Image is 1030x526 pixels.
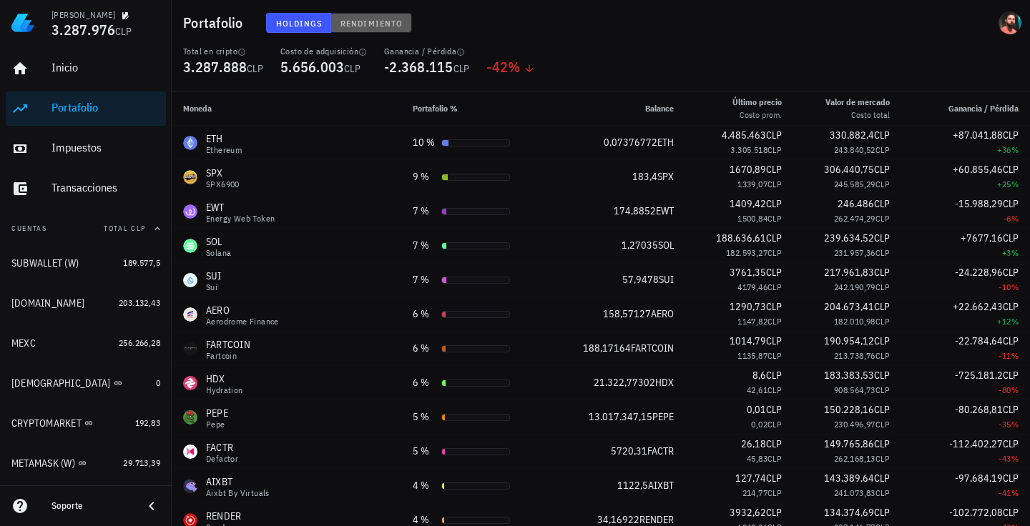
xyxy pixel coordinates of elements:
[1003,129,1019,142] span: CLP
[834,419,875,430] span: 230.496,97
[206,317,279,326] div: Aerodrome Finance
[961,232,1003,244] span: +7677,16
[206,303,279,317] div: AERO
[766,197,782,210] span: CLP
[955,472,1003,485] span: -97.684,19
[726,247,767,258] span: 182.593,27
[119,337,160,348] span: 256.266,28
[1003,403,1019,416] span: CLP
[659,273,674,286] span: SUI
[1011,384,1019,395] span: %
[747,384,767,395] span: 42,61
[413,103,458,114] span: Portafolio %
[1011,419,1019,430] span: %
[1003,300,1019,313] span: CLP
[206,146,242,154] div: Ethereum
[617,479,648,492] span: 1122,5
[413,135,436,150] div: 10 %
[824,163,874,176] span: 306.440,75
[1003,266,1019,279] span: CLP
[206,337,250,352] div: FARTCOIN
[413,410,436,425] div: 5 %
[953,300,1003,313] span: +22.662,43
[766,129,782,142] span: CLP
[874,334,890,347] span: CLP
[384,46,469,57] div: Ganancia / Pérdida
[183,170,197,184] div: SPX-icon
[206,249,231,257] div: Solana
[658,239,674,252] span: SOL
[413,238,436,253] div: 7 %
[413,307,436,322] div: 6 %
[652,410,674,423] span: PEPE
[401,91,547,126] th: Portafolio %: Sin ordenar. Pulse para ordenar de forma ascendente.
[955,403,1003,416] span: -80.268,81
[413,444,436,459] div: 5 %
[1011,350,1019,361] span: %
[51,141,160,154] div: Impuestos
[1011,316,1019,327] span: %
[824,232,874,244] span: 239.634,52
[11,11,34,34] img: LedgiFi
[183,204,197,219] div: EWT-icon
[874,232,890,244] span: CLP
[639,513,674,526] span: RENDER
[614,204,656,217] span: 174,8852
[730,334,766,347] span: 1014,79
[875,384,890,395] span: CLP
[824,437,874,450] span: 149.765,86
[135,417,160,428] span: 192,83
[206,509,242,523] div: RENDER
[11,257,79,269] div: SUBWALLET (W)
[183,479,197,493] div: AIXBT-icon
[875,453,890,464] span: CLP
[206,180,240,189] div: SPX6900
[589,410,652,423] span: 13.017.347,15
[737,282,767,292] span: 4179,46
[999,11,1021,34] div: avatar
[453,62,470,75] span: CLP
[1011,453,1019,464] span: %
[655,376,674,389] span: HDX
[824,369,874,382] span: 183.383,53
[11,297,84,309] div: [DOMAIN_NAME]
[104,224,146,233] span: Total CLP
[547,91,685,126] th: Balance: Sin ordenar. Pulse para ordenar de forma ascendente.
[766,163,782,176] span: CLP
[508,57,520,76] span: %
[183,239,197,253] div: SOL-icon
[6,131,166,166] a: Impuestos
[874,369,890,382] span: CLP
[722,129,766,142] span: 4.485.463
[123,257,160,268] span: 189.577,5
[955,369,1003,382] span: -725.181,2
[183,273,197,287] div: SUI-icon
[6,366,166,400] a: [DEMOGRAPHIC_DATA] 0
[648,479,674,492] span: AIXBT
[730,163,766,176] span: 1670,89
[874,197,890,210] span: CLP
[716,232,766,244] span: 188.636,61
[206,420,228,429] div: Pepe
[767,144,782,155] span: CLP
[604,136,657,149] span: 0,07376772
[51,61,160,74] div: Inicio
[874,129,890,142] span: CLP
[340,18,403,29] span: Rendimiento
[913,280,1019,294] div: -10
[737,316,767,327] span: 1147,82
[824,266,874,279] span: 217.961,83
[875,487,890,498] span: CLP
[344,62,360,75] span: CLP
[838,197,874,210] span: 246.486
[913,143,1019,157] div: +36
[732,96,782,109] div: Último precio
[830,129,874,142] span: 330.882,4
[651,307,674,320] span: AERO
[183,342,197,356] div: FARTCOIN-icon
[730,266,766,279] span: 3761,35
[1011,247,1019,258] span: %
[656,204,674,217] span: EWT
[834,213,875,224] span: 262.474,29
[51,20,115,39] span: 3.287.976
